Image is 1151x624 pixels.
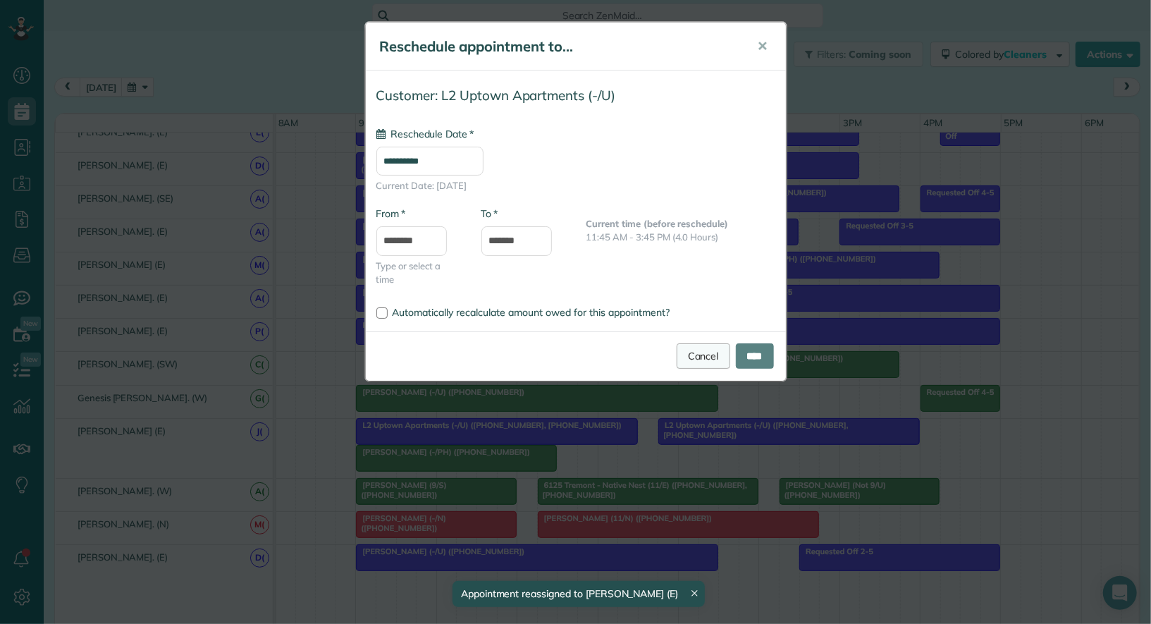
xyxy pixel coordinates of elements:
[376,127,474,141] label: Reschedule Date
[586,218,729,229] b: Current time (before reschedule)
[586,231,775,244] p: 11:45 AM - 3:45 PM (4.0 Hours)
[481,207,498,221] label: To
[393,306,670,319] span: Automatically recalculate amount owed for this appointment?
[376,179,775,192] span: Current Date: [DATE]
[677,343,730,369] a: Cancel
[453,581,705,607] div: Appointment reassigned to [PERSON_NAME] (E)
[376,259,460,286] span: Type or select a time
[376,88,775,103] h4: Customer: L2 Uptown Apartments (-/U)
[758,38,768,54] span: ✕
[376,207,405,221] label: From
[380,37,738,56] h5: Reschedule appointment to...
